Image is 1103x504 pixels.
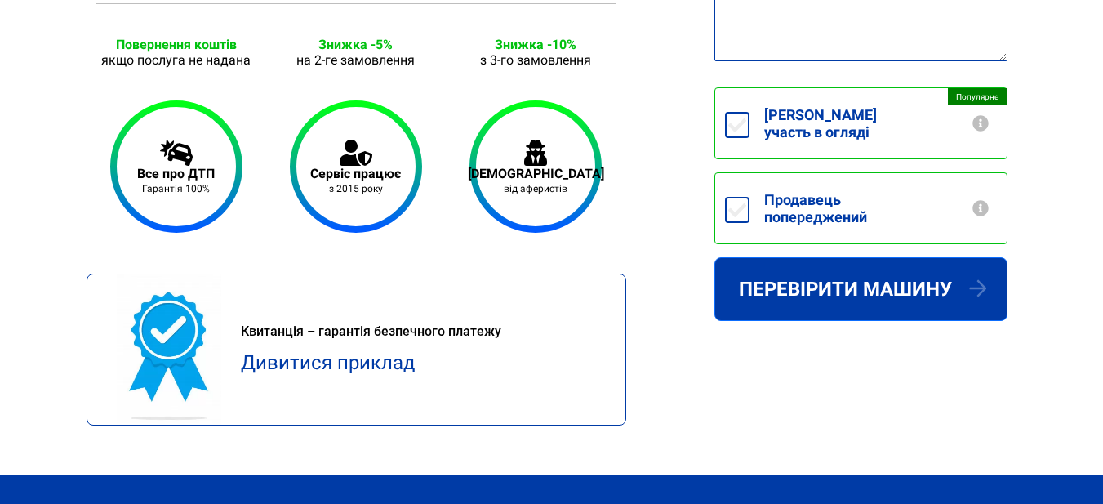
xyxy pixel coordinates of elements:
[749,88,1007,158] label: [PERSON_NAME] участь в огляді
[276,52,436,68] div: на 2-ге замовлення
[340,140,372,166] img: Сервіс працює
[137,166,215,181] div: Все про ДТП
[714,257,1007,321] button: Перевірити машину
[241,351,415,374] a: Дивитися приклад
[96,37,256,52] div: Повернення коштів
[524,140,547,166] img: Захист
[456,52,616,68] div: з 3-го замовлення
[241,322,595,341] div: Квитанція – гарантія безпечного платежу
[96,52,256,68] div: якщо послуга не надана
[468,183,604,194] div: від аферистів
[310,166,401,181] div: Сервіс працює
[749,173,1007,243] label: Продавець попереджений
[310,183,401,194] div: з 2015 року
[468,166,604,181] div: [DEMOGRAPHIC_DATA]
[160,140,193,166] img: Все про ДТП
[971,115,990,132] button: Сервіс Test Driver створений в першу чергу для того, щоб клієнт отримав 100% інформації про машин...
[137,183,215,194] div: Гарантія 100%
[456,37,616,52] div: Знижка -10%
[117,274,222,425] img: testdriver pay receipt
[971,200,990,216] button: Повідомте продавцеві що машину приїде перевірити незалежний експерт Test Driver. Огляд без СТО в ...
[276,37,436,52] div: Знижка -5%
